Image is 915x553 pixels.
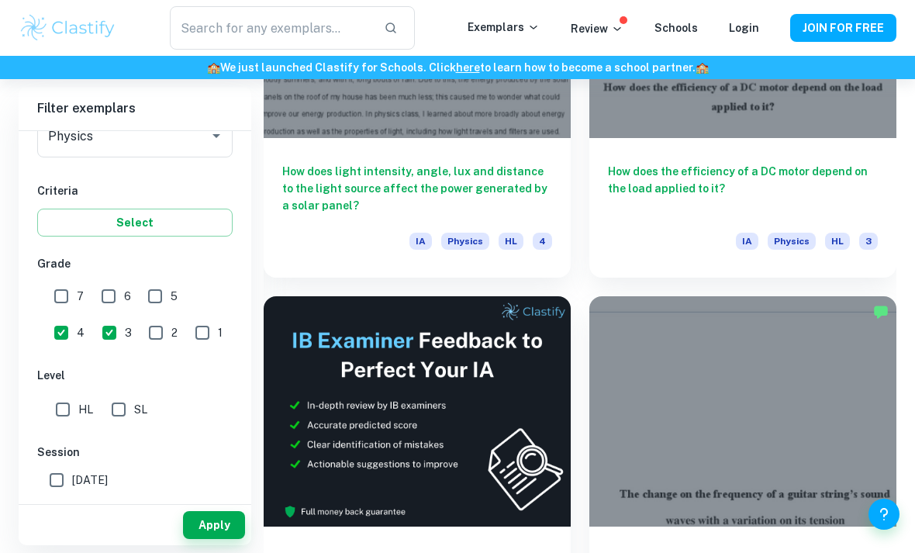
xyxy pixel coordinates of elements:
[441,233,489,250] span: Physics
[170,6,371,50] input: Search for any exemplars...
[78,401,93,418] span: HL
[19,87,251,130] h6: Filter exemplars
[696,61,709,74] span: 🏫
[207,61,220,74] span: 🏫
[37,444,233,461] h6: Session
[171,288,178,305] span: 5
[825,233,850,250] span: HL
[37,255,233,272] h6: Grade
[736,233,758,250] span: IA
[729,22,759,34] a: Login
[72,472,108,489] span: [DATE]
[409,233,432,250] span: IA
[282,163,552,214] h6: How does light intensity, angle, lux and distance to the light source affect the power generated ...
[533,233,552,250] span: 4
[37,209,233,237] button: Select
[171,324,178,341] span: 2
[873,304,889,320] img: Marked
[654,22,698,34] a: Schools
[183,511,245,539] button: Apply
[218,324,223,341] span: 1
[608,163,878,214] h6: How does the efficiency of a DC motor depend on the load applied to it?
[77,288,84,305] span: 7
[77,324,85,341] span: 4
[868,499,899,530] button: Help and Feedback
[37,182,233,199] h6: Criteria
[859,233,878,250] span: 3
[790,14,896,42] button: JOIN FOR FREE
[19,12,117,43] img: Clastify logo
[134,401,147,418] span: SL
[456,61,480,74] a: here
[571,20,623,37] p: Review
[124,288,131,305] span: 6
[499,233,523,250] span: HL
[468,19,540,36] p: Exemplars
[125,324,132,341] span: 3
[3,59,912,76] h6: We just launched Clastify for Schools. Click to learn how to become a school partner.
[37,367,233,384] h6: Level
[205,125,227,147] button: Open
[264,296,571,527] img: Thumbnail
[768,233,816,250] span: Physics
